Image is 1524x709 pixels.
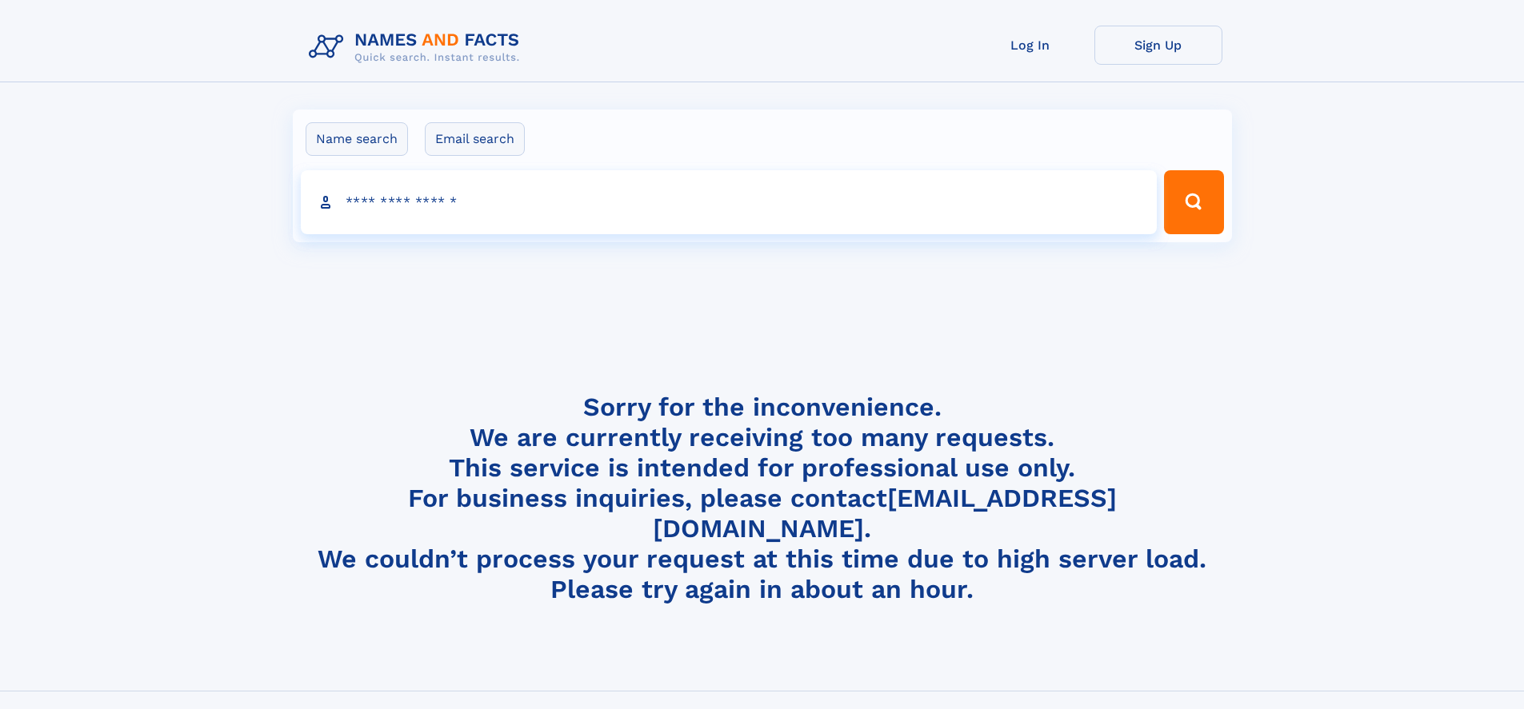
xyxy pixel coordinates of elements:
[1164,170,1223,234] button: Search Button
[966,26,1094,65] a: Log In
[1094,26,1222,65] a: Sign Up
[302,26,533,69] img: Logo Names and Facts
[425,122,525,156] label: Email search
[306,122,408,156] label: Name search
[301,170,1158,234] input: search input
[653,483,1117,544] a: [EMAIL_ADDRESS][DOMAIN_NAME]
[302,392,1222,605] h4: Sorry for the inconvenience. We are currently receiving too many requests. This service is intend...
